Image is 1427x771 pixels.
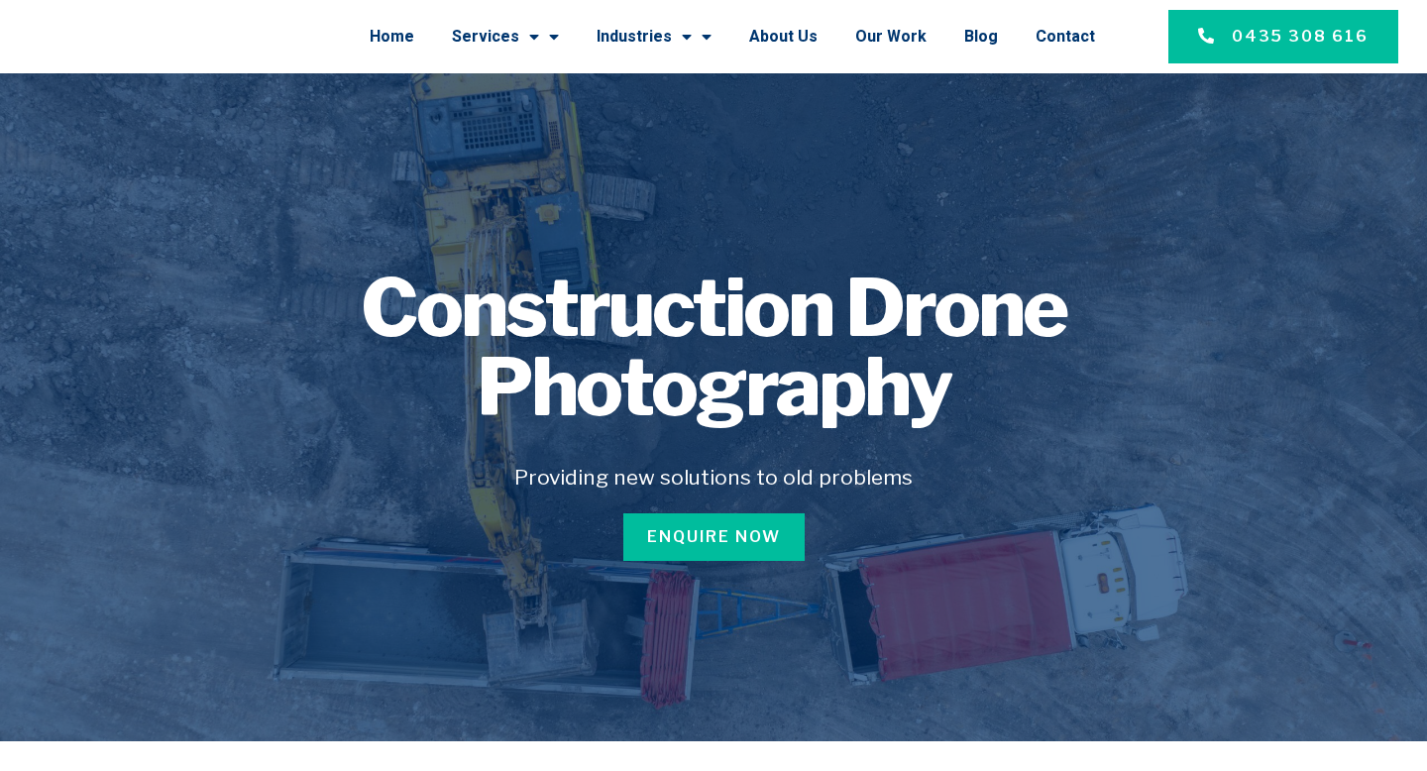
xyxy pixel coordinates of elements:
a: Our Work [855,11,927,62]
a: Blog [964,11,998,62]
a: About Us [749,11,818,62]
span: 0435 308 616 [1232,25,1369,49]
a: Enquire Now [623,513,805,561]
h5: Providing new solutions to old problems [121,462,1306,494]
a: Contact [1036,11,1095,62]
h1: Construction Drone Photography [121,269,1306,427]
img: Final-Logo copy [24,15,228,59]
a: Industries [597,11,712,62]
span: Enquire Now [647,525,781,549]
a: 0435 308 616 [1168,10,1398,63]
a: Services [452,11,559,62]
a: Home [370,11,414,62]
nav: Menu [248,11,1095,62]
